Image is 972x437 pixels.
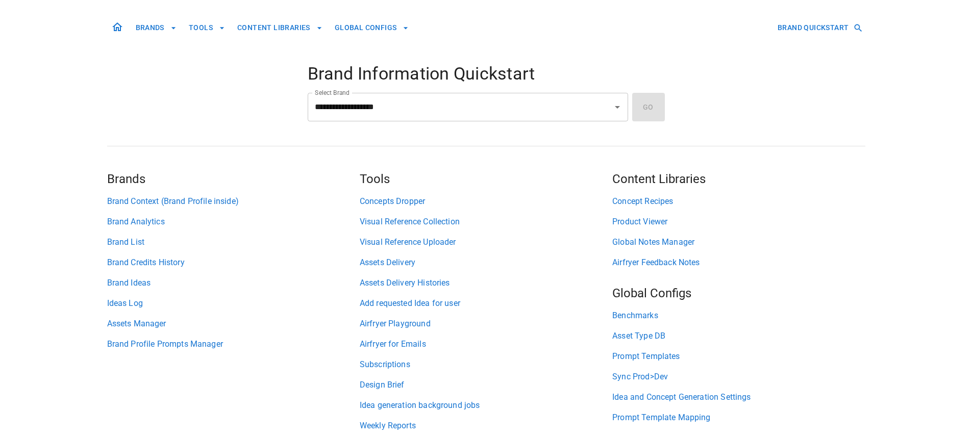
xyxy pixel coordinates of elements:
a: Global Notes Manager [612,236,865,248]
a: Assets Manager [107,318,360,330]
button: BRANDS [132,18,181,37]
h5: Global Configs [612,285,865,301]
h5: Tools [360,171,612,187]
a: Benchmarks [612,310,865,322]
a: Ideas Log [107,297,360,310]
button: Open [610,100,625,114]
a: Assets Delivery [360,256,612,269]
a: Assets Delivery Histories [360,277,612,289]
a: Concept Recipes [612,195,865,208]
a: Design Brief [360,379,612,391]
a: Brand List [107,236,360,248]
a: Add requested Idea for user [360,297,612,310]
a: Concepts Dropper [360,195,612,208]
button: CONTENT LIBRARIES [233,18,327,37]
a: Brand Profile Prompts Manager [107,338,360,350]
a: Weekly Reports [360,420,612,432]
a: Brand Context (Brand Profile inside) [107,195,360,208]
h5: Brands [107,171,360,187]
a: Asset Type DB [612,330,865,342]
a: Idea and Concept Generation Settings [612,391,865,403]
a: Brand Credits History [107,256,360,269]
button: TOOLS [185,18,229,37]
a: Airfryer Playground [360,318,612,330]
a: Idea generation background jobs [360,399,612,412]
a: Subscriptions [360,358,612,371]
h4: Brand Information Quickstart [308,63,665,85]
a: Sync Prod>Dev [612,371,865,383]
a: Prompt Template Mapping [612,412,865,424]
label: Select Brand [315,88,350,97]
a: Brand Analytics [107,216,360,228]
a: Visual Reference Collection [360,216,612,228]
a: Brand Ideas [107,277,360,289]
button: GLOBAL CONFIGS [331,18,413,37]
a: Airfryer Feedback Notes [612,256,865,269]
a: Product Viewer [612,216,865,228]
button: BRAND QUICKSTART [774,18,865,37]
a: Prompt Templates [612,350,865,363]
a: Airfryer for Emails [360,338,612,350]
h5: Content Libraries [612,171,865,187]
a: Visual Reference Uploader [360,236,612,248]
